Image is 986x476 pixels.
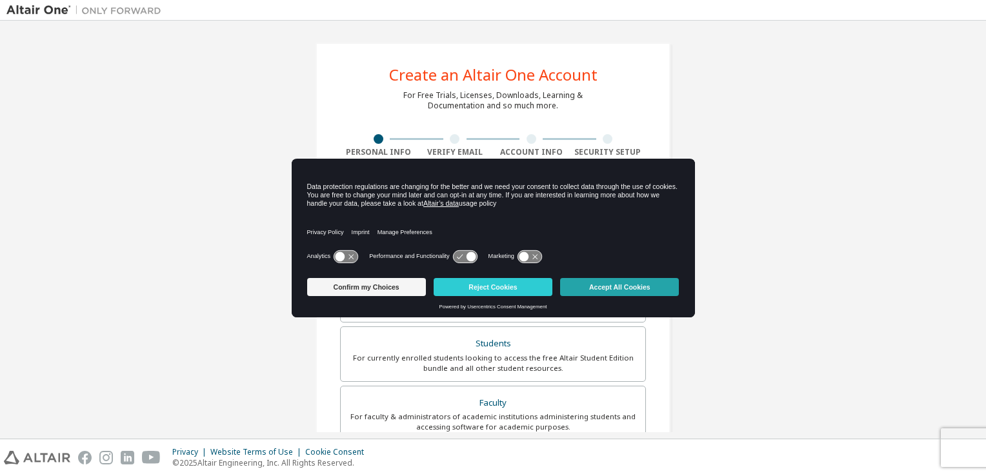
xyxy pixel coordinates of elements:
[99,451,113,464] img: instagram.svg
[172,447,210,457] div: Privacy
[389,67,598,83] div: Create an Altair One Account
[570,147,647,157] div: Security Setup
[4,451,70,464] img: altair_logo.svg
[210,447,305,457] div: Website Terms of Use
[348,412,638,432] div: For faculty & administrators of academic institutions administering students and accessing softwa...
[305,447,372,457] div: Cookie Consent
[348,335,638,353] div: Students
[78,451,92,464] img: facebook.svg
[121,451,134,464] img: linkedin.svg
[403,90,583,111] div: For Free Trials, Licenses, Downloads, Learning & Documentation and so much more.
[340,147,417,157] div: Personal Info
[172,457,372,468] p: © 2025 Altair Engineering, Inc. All Rights Reserved.
[348,353,638,373] div: For currently enrolled students looking to access the free Altair Student Edition bundle and all ...
[6,4,168,17] img: Altair One
[493,147,570,157] div: Account Info
[417,147,494,157] div: Verify Email
[348,394,638,412] div: Faculty
[142,451,161,464] img: youtube.svg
